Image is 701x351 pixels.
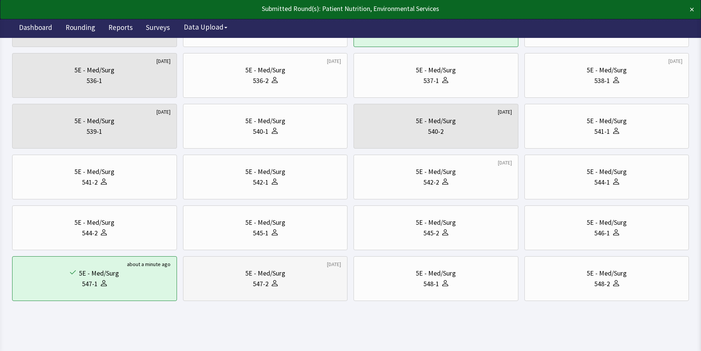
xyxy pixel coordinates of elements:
div: 5E - Med/Surg [245,166,285,177]
div: 5E - Med/Surg [587,166,627,177]
div: [DATE] [156,108,171,116]
div: 5E - Med/Surg [587,217,627,228]
div: 5E - Med/Surg [587,268,627,279]
div: 542-1 [253,177,269,188]
div: Submitted Round(s): Patient Nutrition, Environmental Services [7,3,626,14]
div: 546-1 [594,228,610,238]
a: Reports [103,19,138,38]
div: 5E - Med/Surg [79,268,119,279]
button: Data Upload [179,20,232,34]
div: 537-1 [423,75,439,86]
div: 5E - Med/Surg [245,217,285,228]
div: 544-1 [594,177,610,188]
div: 542-2 [423,177,439,188]
a: Dashboard [13,19,58,38]
div: 5E - Med/Surg [245,116,285,126]
div: 539-1 [86,126,102,137]
div: [DATE] [327,260,341,268]
div: 548-2 [594,279,610,289]
div: 5E - Med/Surg [74,116,114,126]
div: 536-2 [253,75,269,86]
div: [DATE] [327,57,341,65]
div: 5E - Med/Surg [416,65,456,75]
div: 541-2 [82,177,98,188]
div: [DATE] [498,159,512,166]
a: Surveys [140,19,175,38]
div: 5E - Med/Surg [74,217,114,228]
div: 5E - Med/Surg [74,166,114,177]
div: 541-1 [594,126,610,137]
div: 5E - Med/Surg [416,166,456,177]
div: 548-1 [423,279,439,289]
div: 5E - Med/Surg [245,268,285,279]
div: 547-1 [82,279,98,289]
div: 545-1 [253,228,269,238]
div: 5E - Med/Surg [74,65,114,75]
div: 5E - Med/Surg [245,65,285,75]
div: 540-1 [253,126,269,137]
div: 5E - Med/Surg [587,116,627,126]
div: [DATE] [498,108,512,116]
div: 5E - Med/Surg [416,116,456,126]
div: 536-1 [86,75,102,86]
div: 538-1 [594,75,610,86]
div: [DATE] [156,57,171,65]
div: 5E - Med/Surg [587,65,627,75]
div: 545-2 [423,228,439,238]
div: 5E - Med/Surg [416,217,456,228]
div: 5E - Med/Surg [416,268,456,279]
button: × [690,3,694,16]
div: about a minute ago [127,260,171,268]
a: Rounding [60,19,101,38]
div: 540-2 [428,126,444,137]
div: 547-2 [253,279,269,289]
div: [DATE] [668,57,682,65]
div: 544-2 [82,228,98,238]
